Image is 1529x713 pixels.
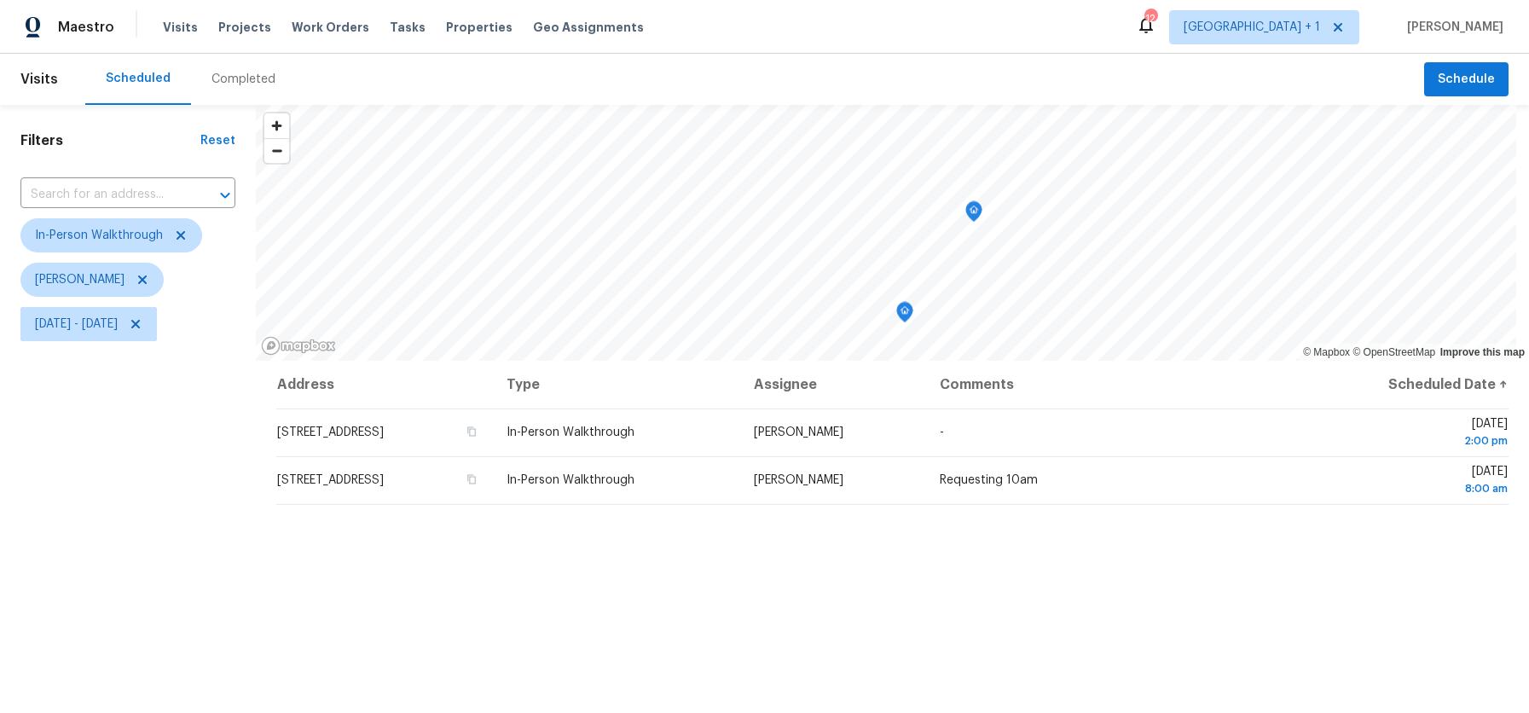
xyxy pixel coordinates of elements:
button: Open [213,183,237,207]
span: Geo Assignments [533,19,644,36]
div: Map marker [896,302,913,328]
span: [DATE] - [DATE] [35,316,118,333]
canvas: Map [256,105,1516,361]
span: In-Person Walkthrough [507,426,634,438]
button: Zoom in [264,113,289,138]
div: 2:00 pm [1309,432,1508,449]
span: Maestro [58,19,114,36]
span: Schedule [1438,69,1495,90]
span: [DATE] [1309,418,1508,449]
th: Scheduled Date ↑ [1295,361,1509,409]
span: Projects [218,19,271,36]
div: Completed [211,71,275,88]
span: [PERSON_NAME] [35,271,125,288]
input: Search for an address... [20,182,188,208]
th: Comments [926,361,1296,409]
span: In-Person Walkthrough [507,474,634,486]
a: Improve this map [1440,346,1525,358]
span: - [940,426,944,438]
button: Schedule [1424,62,1509,97]
a: Mapbox [1303,346,1350,358]
div: Scheduled [106,70,171,87]
h1: Filters [20,132,200,149]
a: OpenStreetMap [1352,346,1435,358]
span: [DATE] [1309,466,1508,497]
button: Zoom out [264,138,289,163]
span: Properties [446,19,513,36]
span: Requesting 10am [940,474,1038,486]
span: [PERSON_NAME] [754,426,843,438]
span: Visits [20,61,58,98]
span: [STREET_ADDRESS] [277,474,384,486]
div: 12 [1144,10,1156,27]
th: Address [276,361,493,409]
span: [STREET_ADDRESS] [277,426,384,438]
span: In-Person Walkthrough [35,227,163,244]
span: Zoom out [264,139,289,163]
span: Work Orders [292,19,369,36]
div: 8:00 am [1309,480,1508,497]
div: Map marker [965,201,982,228]
button: Copy Address [464,472,479,487]
button: Copy Address [464,424,479,439]
th: Assignee [740,361,926,409]
span: [GEOGRAPHIC_DATA] + 1 [1184,19,1320,36]
a: Mapbox homepage [261,336,336,356]
th: Type [493,361,739,409]
span: Visits [163,19,198,36]
span: Tasks [390,21,426,33]
span: [PERSON_NAME] [754,474,843,486]
div: Reset [200,132,235,149]
span: [PERSON_NAME] [1400,19,1503,36]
